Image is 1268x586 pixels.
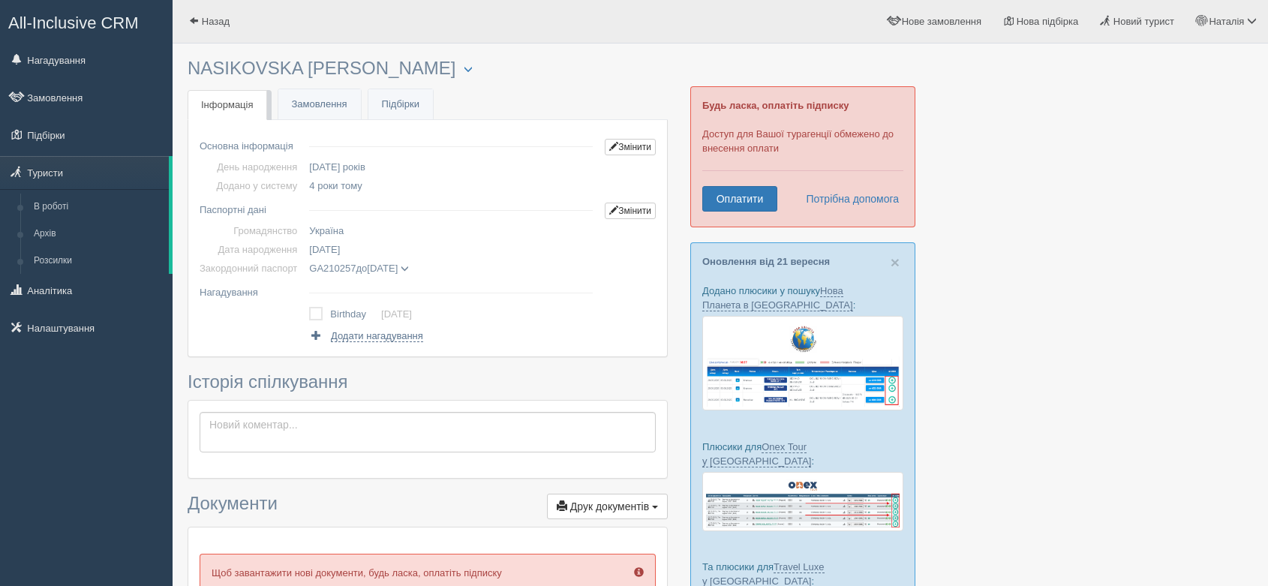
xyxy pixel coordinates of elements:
span: до [309,263,409,274]
a: All-Inclusive CRM [1,1,172,42]
span: Нове замовлення [902,16,981,27]
span: Наталія [1209,16,1244,27]
span: Друк документів [570,500,649,512]
a: Додати нагадування [309,329,422,343]
span: [DATE] [367,263,398,274]
h3: Історія спілкування [188,372,668,392]
td: Громадянство [200,221,303,240]
td: Закордонний паспорт [200,259,303,278]
button: Друк документів [547,494,668,519]
span: Нова підбірка [1017,16,1079,27]
a: Змінити [605,139,656,155]
span: [DATE] [309,244,340,255]
td: [DATE] років [303,158,599,176]
button: Close [891,254,900,270]
td: Додано у систему [200,176,303,195]
p: Додано плюсики у пошуку : [702,284,903,312]
td: Паспортні дані [200,195,303,221]
div: Доступ для Вашої турагенції обмежено до внесення оплати [690,86,915,227]
span: Новий турист [1113,16,1174,27]
img: new-planet-%D0%BF%D1%96%D0%B4%D0%B1%D1%96%D1%80%D0%BA%D0%B0-%D1%81%D1%80%D0%BC-%D0%B4%D0%BB%D1%8F... [702,316,903,410]
td: Birthday [330,304,381,325]
a: Onex Tour у [GEOGRAPHIC_DATA] [702,441,811,467]
a: В роботі [27,194,169,221]
span: GA210257 [309,263,356,274]
a: Підбірки [368,89,433,120]
a: Потрібна допомога [796,186,900,212]
span: × [891,254,900,271]
a: Оновлення від 21 вересня [702,256,830,267]
td: Дата народження [200,240,303,259]
p: Плюсики для : [702,440,903,468]
span: Додати нагадування [331,330,423,342]
a: Інформація [188,90,267,121]
a: Змінити [605,203,656,219]
a: Нова Планета в [GEOGRAPHIC_DATA] [702,285,853,311]
span: 4 роки тому [309,180,362,191]
img: onex-tour-proposal-crm-for-travel-agency.png [702,472,903,531]
a: Розсилки [27,248,169,275]
td: День народження [200,158,303,176]
h3: Документи [188,494,668,519]
span: All-Inclusive CRM [8,14,139,32]
a: Оплатити [702,186,777,212]
span: Назад [202,16,230,27]
a: Замовлення [278,89,361,120]
b: Будь ласка, оплатіть підписку [702,100,849,111]
h3: NASIKOVSKA [PERSON_NAME] [188,59,668,79]
a: [DATE] [381,308,412,320]
td: Нагадування [200,278,303,302]
span: Інформація [201,99,254,110]
td: Україна [303,221,599,240]
a: Архів [27,221,169,248]
td: Основна інформація [200,131,303,158]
